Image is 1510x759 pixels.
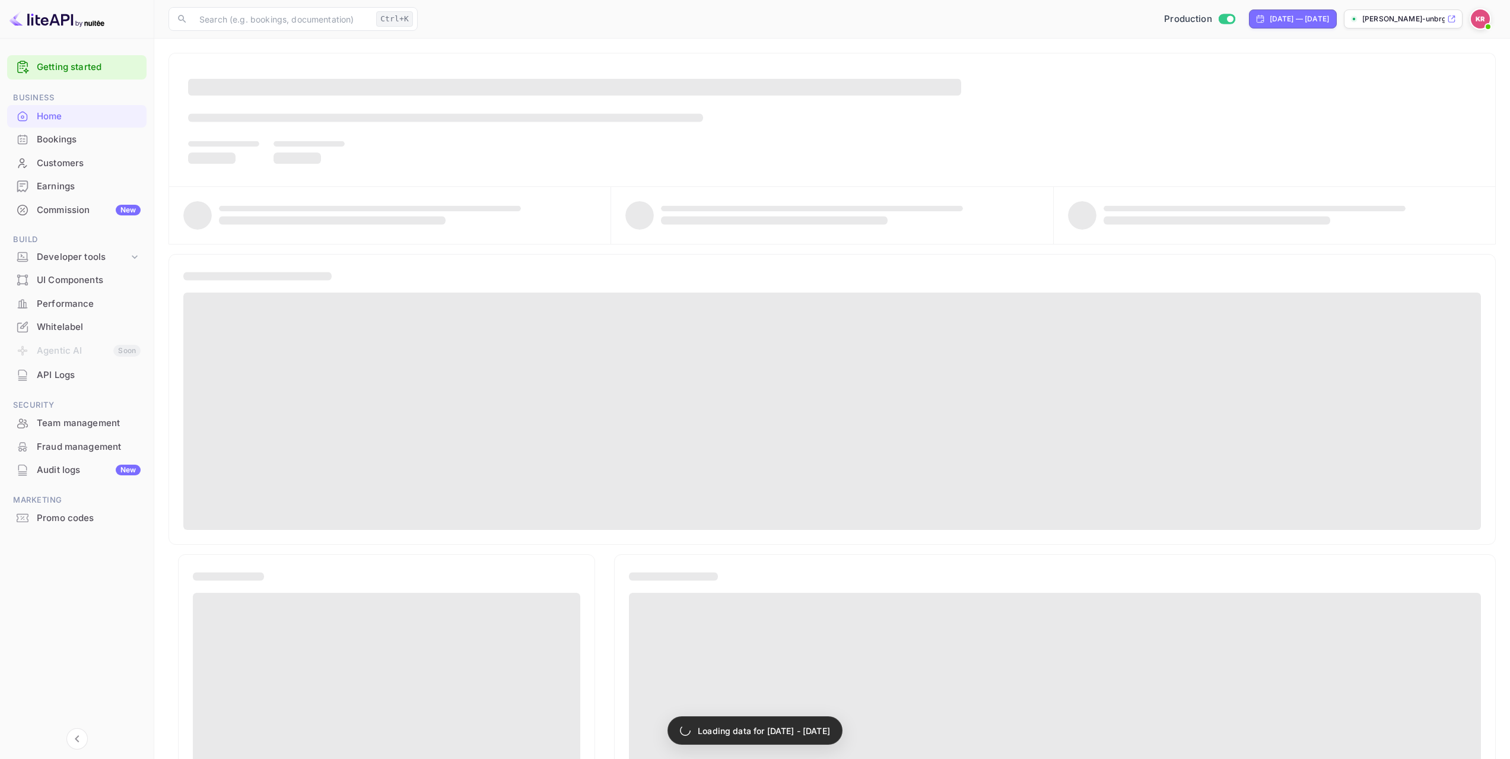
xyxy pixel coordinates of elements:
div: Developer tools [7,247,147,268]
div: Fraud management [37,440,141,454]
div: Audit logs [37,463,141,477]
span: Security [7,399,147,412]
div: UI Components [37,274,141,287]
a: Home [7,105,147,127]
a: Getting started [37,61,141,74]
div: Fraud management [7,436,147,459]
div: Team management [7,412,147,435]
div: Bookings [37,133,141,147]
div: Earnings [37,180,141,193]
div: Home [37,110,141,123]
button: Collapse navigation [66,728,88,750]
img: Kobus Roux [1471,9,1490,28]
div: Promo codes [37,512,141,525]
div: Whitelabel [37,320,141,334]
div: Developer tools [37,250,129,264]
div: UI Components [7,269,147,292]
span: Build [7,233,147,246]
div: Commission [37,204,141,217]
a: Performance [7,293,147,315]
div: Customers [7,152,147,175]
span: Production [1164,12,1212,26]
div: API Logs [7,364,147,387]
span: Business [7,91,147,104]
div: API Logs [37,369,141,382]
a: Fraud management [7,436,147,458]
div: Performance [7,293,147,316]
div: Switch to Sandbox mode [1159,12,1239,26]
div: CommissionNew [7,199,147,222]
div: Audit logsNew [7,459,147,482]
a: UI Components [7,269,147,291]
div: Home [7,105,147,128]
div: New [116,465,141,475]
div: Team management [37,417,141,430]
a: CommissionNew [7,199,147,221]
p: Loading data for [DATE] - [DATE] [698,725,830,737]
a: API Logs [7,364,147,386]
p: [PERSON_NAME]-unbrg.[PERSON_NAME]... [1362,14,1445,24]
div: Customers [37,157,141,170]
a: Earnings [7,175,147,197]
div: [DATE] — [DATE] [1270,14,1329,24]
a: Whitelabel [7,316,147,338]
div: Getting started [7,55,147,80]
div: Whitelabel [7,316,147,339]
input: Search (e.g. bookings, documentation) [192,7,371,31]
div: Performance [37,297,141,311]
div: New [116,205,141,215]
span: Marketing [7,494,147,507]
div: Earnings [7,175,147,198]
a: Audit logsNew [7,459,147,481]
div: Bookings [7,128,147,151]
div: Promo codes [7,507,147,530]
a: Team management [7,412,147,434]
a: Customers [7,152,147,174]
a: Bookings [7,128,147,150]
div: Ctrl+K [376,11,413,27]
a: Promo codes [7,507,147,529]
img: LiteAPI logo [9,9,104,28]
